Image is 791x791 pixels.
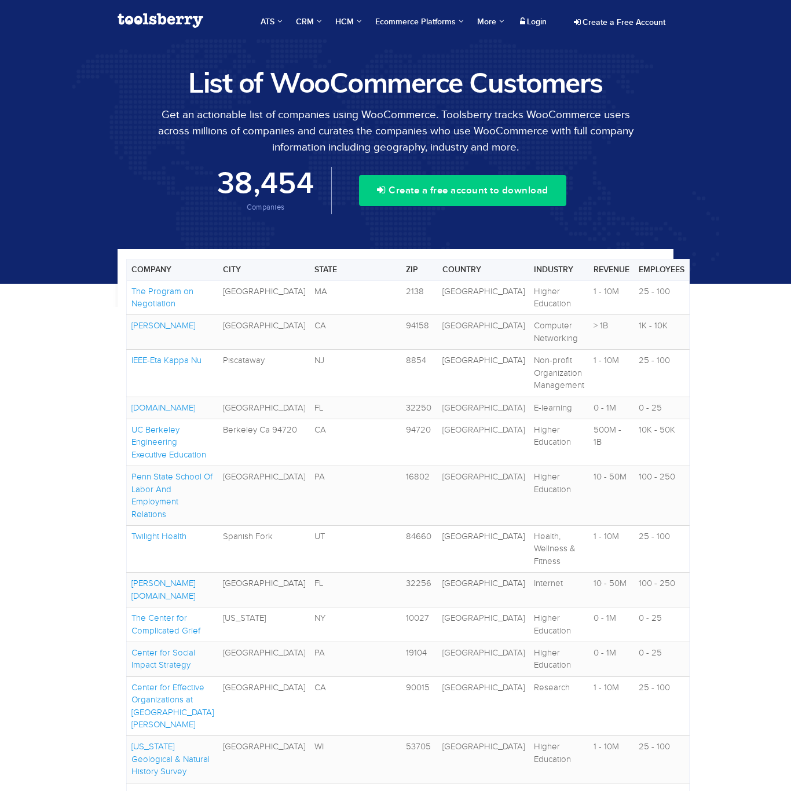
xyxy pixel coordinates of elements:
td: Computer Networking [529,315,589,350]
td: [GEOGRAPHIC_DATA] [218,736,310,783]
td: 1 - 10M [589,676,634,736]
td: > 1B [589,315,634,350]
a: CRM [290,6,327,38]
td: [GEOGRAPHIC_DATA] [218,397,310,419]
td: 0 - 25 [634,397,690,419]
td: Spanish Fork [218,525,310,572]
td: [GEOGRAPHIC_DATA] [438,642,529,676]
th: Industry [529,259,589,280]
td: MA [310,280,401,315]
td: [GEOGRAPHIC_DATA] [438,607,529,642]
td: 10 - 50M [589,573,634,607]
td: [GEOGRAPHIC_DATA] [438,280,529,315]
td: 94720 [401,419,438,466]
td: CA [310,419,401,466]
td: Higher Education [529,607,589,642]
a: HCM [329,6,367,38]
td: CA [310,315,401,350]
a: Center for Social Impact Strategy [131,648,195,669]
td: [GEOGRAPHIC_DATA] [218,642,310,676]
td: 10 - 50M [589,466,634,526]
td: 0 - 25 [634,607,690,642]
td: Piscataway [218,350,310,397]
th: Revenue [589,259,634,280]
td: 25 - 100 [634,736,690,783]
td: Berkeley Ca 94720 [218,419,310,466]
td: PA [310,642,401,676]
td: [GEOGRAPHIC_DATA] [218,315,310,350]
td: 10027 [401,607,438,642]
th: State [310,259,401,280]
td: 1 - 10M [589,525,634,572]
span: CRM [296,16,321,28]
a: More [471,6,510,38]
td: 500M - 1B [589,419,634,466]
a: Penn State School Of Labor And Employment Relations [131,472,213,518]
td: 53705 [401,736,438,783]
td: 25 - 100 [634,350,690,397]
th: Zip [401,259,438,280]
td: NY [310,607,401,642]
td: 90015 [401,676,438,736]
button: Create a free account to download [359,175,566,206]
td: [GEOGRAPHIC_DATA] [438,397,529,419]
td: CA [310,676,401,736]
td: Higher Education [529,466,589,526]
td: [GEOGRAPHIC_DATA] [438,736,529,783]
a: [PERSON_NAME][DOMAIN_NAME] [131,578,195,600]
td: [GEOGRAPHIC_DATA] [438,676,529,736]
td: UT [310,525,401,572]
a: Ecommerce Platforms [369,6,469,38]
td: E-learning [529,397,589,419]
img: Toolsberry [118,13,203,28]
td: 94158 [401,315,438,350]
a: The Center for Complicated Grief [131,613,200,635]
a: The Program on Negotiation [131,287,193,308]
td: 1 - 10M [589,280,634,315]
td: Higher Education [529,736,589,783]
td: 16802 [401,466,438,526]
td: Higher Education [529,280,589,315]
td: [GEOGRAPHIC_DATA] [218,676,310,736]
a: IEEE-Eta Kappa Nu [131,356,202,365]
a: [PERSON_NAME] [131,321,195,330]
td: 100 - 250 [634,466,690,526]
td: [GEOGRAPHIC_DATA] [438,466,529,526]
td: 1K - 10K [634,315,690,350]
span: HCM [335,16,361,28]
td: Higher Education [529,642,589,676]
td: FL [310,397,401,419]
th: Employees [634,259,690,280]
td: [GEOGRAPHIC_DATA] [218,466,310,526]
a: UC Berkeley Engineering Executive Education [131,425,206,459]
td: [GEOGRAPHIC_DATA] [438,315,529,350]
td: [GEOGRAPHIC_DATA] [218,573,310,607]
td: [GEOGRAPHIC_DATA] [438,573,529,607]
td: Health, Wellness & Fitness [529,525,589,572]
a: [US_STATE] Geological & Natural History Survey [131,742,210,776]
td: [GEOGRAPHIC_DATA] [438,350,529,397]
span: 38,454 [217,167,314,201]
p: Get an actionable list of companies using WooCommerce. Toolsberry tracks WooCommerce users across... [118,107,673,155]
td: 0 - 1M [589,607,634,642]
td: 0 - 1M [589,397,634,419]
td: [GEOGRAPHIC_DATA] [438,525,529,572]
td: 0 - 25 [634,642,690,676]
td: PA [310,466,401,526]
td: 1 - 10M [589,350,634,397]
td: 1 - 10M [589,736,634,783]
td: FL [310,573,401,607]
td: Research [529,676,589,736]
span: More [477,17,504,27]
a: Create a Free Account [566,13,673,32]
a: [DOMAIN_NAME] [131,403,195,412]
td: 0 - 1M [589,642,634,676]
td: Higher Education [529,419,589,466]
h1: List of WooCommerce Customers [118,67,673,98]
a: Center for Effective Organizations at [GEOGRAPHIC_DATA][PERSON_NAME] [131,683,214,729]
td: 84660 [401,525,438,572]
td: 25 - 100 [634,676,690,736]
td: Non-profit Organization Management [529,350,589,397]
th: Company [127,259,219,280]
td: 2138 [401,280,438,315]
